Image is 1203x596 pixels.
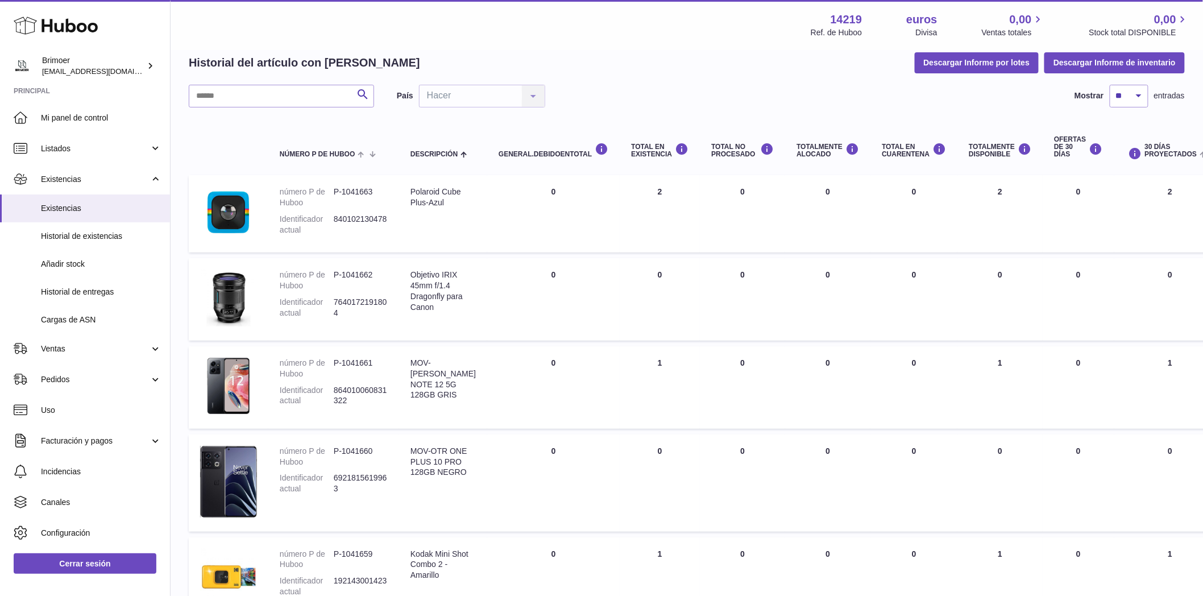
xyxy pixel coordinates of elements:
font: Identificador actual [280,576,323,596]
font: 0 [740,446,745,456]
font: 864010060831322 [334,386,387,405]
font: 14219 [831,13,862,26]
font: 1 [658,549,662,558]
font: Listados [41,144,70,153]
font: Configuración [41,528,90,537]
font: Descargar Informe por lotes [924,58,1030,67]
font: 0 [912,270,916,279]
font: Descargar Informe de inventario [1053,58,1176,67]
font: P-1041662 [334,270,373,279]
font: 0 [912,187,916,196]
font: número P de Huboo [280,150,355,158]
font: 0 [740,187,745,196]
font: P-1041661 [334,358,373,367]
font: Cargas de ASN [41,315,96,324]
font: 0 [740,270,745,279]
font: [EMAIL_ADDRESS][DOMAIN_NAME] [42,67,167,76]
font: Brimoer [42,56,70,65]
font: 0,00 [1154,13,1176,26]
font: 2 [658,187,662,196]
font: 1 [658,358,662,367]
font: 0 [740,358,745,367]
font: 2 [998,187,1002,196]
font: Canales [41,498,70,507]
font: 7640172191804 [334,297,387,317]
font: Total NO PROCESADO [711,143,755,158]
font: 0 [825,446,830,456]
font: Identificador actual [280,214,323,234]
font: 192143001423 [334,576,387,585]
font: 0 [1076,270,1081,279]
font: Historial de existencias [41,231,122,241]
font: número P de Huboo [280,446,325,466]
font: MOV-[PERSON_NAME] NOTE 12 5G 128GB GRIS [410,358,476,400]
font: Facturación y pagos [41,436,113,445]
font: Objetivo IRIX 45mm f/1.4 Dragonfly para Canon [410,270,463,312]
font: Pedidos [41,375,70,384]
font: Kodak Mini Shot Combo 2 - Amarillo [410,549,468,580]
font: número P de Huboo [280,358,325,378]
font: 0 [740,549,745,558]
font: 0 [658,446,662,456]
font: Incidencias [41,467,81,476]
font: general.debidoEnTotal [499,150,592,158]
a: 0,00 Ventas totales [982,12,1045,38]
button: Descargar Informe por lotes [915,52,1039,73]
font: Divisa [916,28,937,37]
font: Totalmente DISPONIBLE [969,143,1015,158]
font: Mostrar [1075,91,1104,100]
font: Cerrar sesión [59,559,110,568]
font: número P de Huboo [280,549,325,569]
font: 1 [1168,549,1172,558]
font: Principal [14,87,50,95]
font: P-1041659 [334,549,373,558]
font: Total en EXISTENCIA [631,143,672,158]
font: 1 [998,358,1002,367]
font: 0 [912,446,916,456]
img: imagen del producto [200,358,257,415]
font: 0 [825,549,830,558]
font: P-1041663 [334,187,373,196]
font: Mi panel de control [41,113,108,122]
font: Polaroid Cube Plus-Azul [410,187,461,207]
font: 840102130478 [334,214,387,223]
font: Añadir stock [41,259,85,268]
font: 0 [1168,446,1172,456]
font: Ventas totales [982,28,1032,37]
font: 0 [1168,270,1172,279]
font: 0 [551,187,556,196]
a: 0,00 Stock total DISPONIBLE [1089,12,1189,38]
img: imagen del producto [200,446,257,518]
font: 0 [998,446,1002,456]
font: Existencias [41,175,81,184]
img: imagen del producto [200,187,257,238]
font: 1 [1168,358,1172,367]
font: 0 [1076,446,1081,456]
font: Existencias [41,204,81,213]
font: 6921815619963 [334,473,387,493]
font: Uso [41,405,55,415]
font: OFERTAS DE 30 DÍAS [1054,135,1086,158]
font: 0 [825,358,830,367]
font: 2 [1168,187,1172,196]
font: 0 [551,358,556,367]
font: euros [906,13,937,26]
font: Identificador actual [280,297,323,317]
font: número P de Huboo [280,270,325,290]
font: Identificador actual [280,386,323,405]
font: Total en CUARENTENA [882,143,930,158]
font: P-1041660 [334,446,373,456]
font: Stock total DISPONIBLE [1089,28,1176,37]
a: Cerrar sesión [14,553,156,574]
font: 0 [551,446,556,456]
font: entradas [1154,91,1185,100]
button: Descargar Informe de inventario [1044,52,1185,73]
font: Historial de entregas [41,287,114,296]
font: Descripción [410,150,458,158]
font: MOV-OTR ONE PLUS 10 PRO 128GB NEGRO [410,446,467,477]
font: Historial del artículo con [PERSON_NAME] [189,56,420,69]
font: Ventas [41,344,65,353]
font: 1 [998,549,1002,558]
font: País [397,91,413,100]
font: 0 [998,270,1002,279]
